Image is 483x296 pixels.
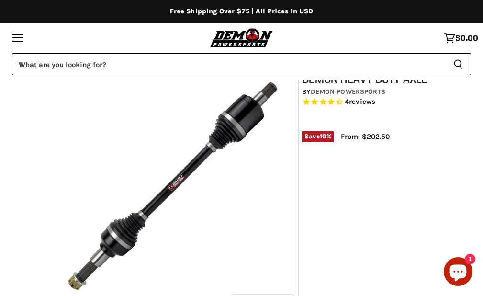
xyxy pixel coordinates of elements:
[455,34,478,42] span: $0.00
[12,53,446,75] input: When autocomplete results are available use up and down arrows to review and enter to select
[302,97,439,107] span: Rated 4.5 out of 5 stars 4 reviews
[345,98,375,106] span: 4 reviews
[302,61,439,85] h1: Yamaha Wolverine X4 Demon Heavy Duty Axle
[341,132,390,141] span: From: $202.50
[439,27,483,48] a: $0.00
[441,257,475,288] inbox-online-store-chat: Shopify online store chat
[349,98,375,106] span: reviews
[208,27,275,48] img: Demon Powersports
[311,88,385,96] a: Demon Powersports
[446,53,471,75] button: Search
[12,53,471,75] form: Product
[302,131,334,142] span: Save %
[302,87,439,97] div: by
[320,133,326,140] span: 10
